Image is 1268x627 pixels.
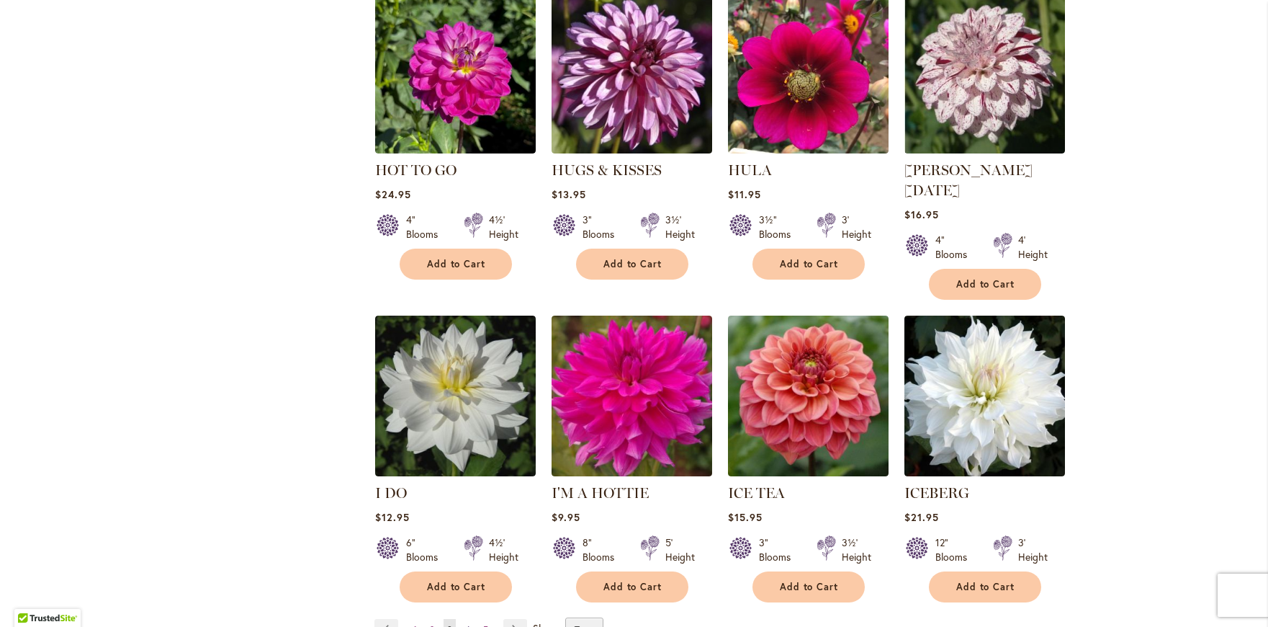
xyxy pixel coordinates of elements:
[728,187,761,201] span: $11.95
[406,213,446,241] div: 4" Blooms
[759,535,799,564] div: 3" Blooms
[1018,535,1048,564] div: 3' Height
[728,143,889,156] a: HULA
[552,161,662,179] a: HUGS & KISSES
[427,258,486,270] span: Add to Cart
[400,572,512,602] button: Add to Cart
[904,143,1065,156] a: HULIN'S CARNIVAL
[375,484,407,502] a: I DO
[603,258,662,270] span: Add to Cart
[375,143,536,156] a: HOT TO GO
[489,213,518,241] div: 4½' Height
[842,213,871,241] div: 3' Height
[665,213,695,241] div: 3½' Height
[552,510,580,524] span: $9.95
[728,316,889,476] img: ICE TEA
[552,316,712,476] img: I'm A Hottie
[904,316,1065,476] img: ICEBERG
[583,213,623,241] div: 3" Blooms
[603,581,662,593] span: Add to Cart
[552,466,712,479] a: I'm A Hottie
[904,484,969,502] a: ICEBERG
[780,258,839,270] span: Add to Cart
[665,535,695,564] div: 5' Height
[375,187,411,201] span: $24.95
[752,572,865,602] button: Add to Cart
[728,161,772,179] a: HULA
[552,484,649,502] a: I'M A HOTTIE
[935,535,976,564] div: 12" Blooms
[929,269,1041,300] button: Add to Cart
[956,278,1015,290] span: Add to Cart
[552,143,712,156] a: HUGS & KISSES
[752,249,865,280] button: Add to Cart
[904,510,939,524] span: $21.95
[406,535,446,564] div: 6" Blooms
[375,466,536,479] a: I DO
[728,510,763,524] span: $15.95
[904,466,1065,479] a: ICEBERG
[935,233,976,262] div: 4" Blooms
[375,510,410,524] span: $12.95
[759,213,799,241] div: 3½" Blooms
[576,249,688,280] button: Add to Cart
[427,581,486,593] span: Add to Cart
[956,581,1015,593] span: Add to Cart
[576,572,688,602] button: Add to Cart
[904,208,939,221] span: $16.95
[728,484,785,502] a: ICE TEA
[583,535,623,564] div: 8" Blooms
[842,535,871,564] div: 3½' Height
[728,466,889,479] a: ICE TEA
[904,161,1033,199] a: [PERSON_NAME] [DATE]
[552,187,586,201] span: $13.95
[400,249,512,280] button: Add to Cart
[375,161,457,179] a: HOT TO GO
[929,572,1041,602] button: Add to Cart
[11,576,51,616] iframe: Launch Accessibility Center
[1018,233,1048,262] div: 4' Height
[375,316,536,476] img: I DO
[780,581,839,593] span: Add to Cart
[489,535,518,564] div: 4½' Height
